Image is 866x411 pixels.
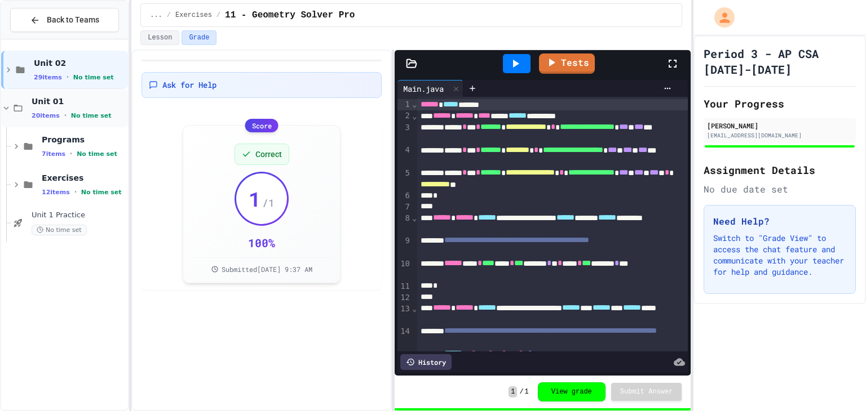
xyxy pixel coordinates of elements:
[67,73,69,82] span: •
[397,83,449,95] div: Main.java
[525,387,529,396] span: 1
[10,8,119,32] button: Back to Teams
[397,99,412,110] div: 1
[400,354,452,370] div: History
[81,189,122,196] span: No time set
[397,281,412,292] div: 11
[412,111,417,120] span: Fold line
[34,58,126,68] span: Unit 02
[77,150,117,158] span: No time set
[509,386,517,397] span: 1
[182,30,216,45] button: Grade
[42,189,70,196] span: 12 items
[713,233,846,278] p: Switch to "Grade View" to access the chat feature and communicate with your teacher for help and ...
[248,235,275,251] div: 100 %
[225,8,355,22] span: 11 - Geometry Solver Pro
[397,292,412,303] div: 12
[397,122,412,145] div: 3
[412,304,417,313] span: Fold line
[150,11,162,20] span: ...
[397,349,412,360] div: 15
[397,145,412,168] div: 4
[713,215,846,228] h3: Need Help?
[70,149,72,158] span: •
[71,112,112,119] span: No time set
[397,303,412,327] div: 13
[397,190,412,202] div: 6
[216,11,220,20] span: /
[162,79,216,91] span: Ask for Help
[32,211,126,220] span: Unit 1 Practice
[704,182,856,196] div: No due date set
[73,74,114,81] span: No time set
[397,168,412,191] div: 5
[222,265,312,274] span: Submitted [DATE] 9:37 AM
[707,120,852,131] div: [PERSON_NAME]
[34,74,62,81] span: 29 items
[611,383,682,401] button: Submit Answer
[32,112,60,119] span: 20 items
[519,387,523,396] span: /
[704,96,856,111] h2: Your Progress
[262,195,275,211] span: / 1
[538,382,606,401] button: View grade
[397,213,412,236] div: 8
[175,11,212,20] span: Exercises
[42,173,126,183] span: Exercises
[620,387,673,396] span: Submit Answer
[255,149,282,160] span: Correct
[397,110,412,122] div: 2
[64,111,67,120] span: •
[704,162,856,178] h2: Assignment Details
[245,119,279,132] div: Score
[32,225,87,235] span: No time set
[397,258,412,282] div: 10
[42,150,65,158] span: 7 items
[702,5,737,30] div: My Account
[397,235,412,258] div: 9
[539,53,595,74] a: Tests
[249,187,261,210] span: 1
[32,96,126,106] span: Unit 01
[397,326,412,349] div: 14
[397,80,463,97] div: Main.java
[397,202,412,213] div: 7
[47,14,99,26] span: Back to Teams
[412,213,417,222] span: Fold line
[42,135,126,145] span: Programs
[704,46,856,77] h1: Period 3 - AP CSA [DATE]-[DATE]
[707,131,852,140] div: [EMAIL_ADDRESS][DOMAIN_NAME]
[412,100,417,109] span: Fold line
[140,30,179,45] button: Lesson
[74,187,77,196] span: •
[167,11,171,20] span: /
